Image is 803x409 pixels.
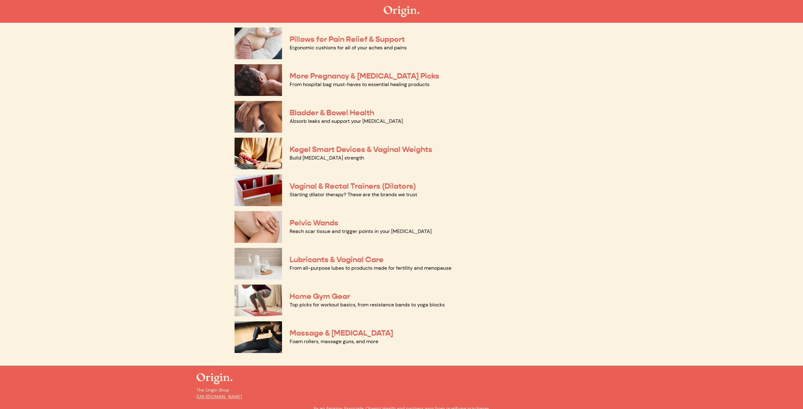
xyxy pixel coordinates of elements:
img: Pillows for Pain Relief & Support [235,28,282,59]
a: Reach scar tissue and trigger points in your [MEDICAL_DATA] [290,228,432,235]
a: Pelvic Wands [290,218,338,228]
img: Home Gym Gear [235,285,282,316]
a: More Pregnancy & [MEDICAL_DATA] Picks [290,71,439,81]
a: Top picks for workout basics, from resistance bands to yoga blocks [290,301,445,308]
img: Pelvic Wands [235,211,282,243]
a: [URL][DOMAIN_NAME] [197,394,242,400]
img: Massage & Myofascial Release [235,321,282,353]
a: Lubricants & Vaginal Care [290,255,384,264]
img: More Pregnancy & Postpartum Picks [235,64,282,96]
img: The Origin Shop [384,6,419,17]
a: Starting dilator therapy? These are the brands we trust [290,191,417,198]
img: The Origin Shop [197,373,232,384]
p: The Origin Shop [197,387,607,400]
img: Lubricants & Vaginal Care [235,248,282,280]
a: Massage & [MEDICAL_DATA] [290,328,393,338]
a: Bladder & Bowel Health [290,108,374,117]
a: Ergonomic cushions for all of your aches and pains [290,44,407,51]
a: Foam rollers, massage guns, and more [290,338,378,345]
a: Absorb leaks and support your [MEDICAL_DATA] [290,118,403,124]
a: From hospital bag must-haves to essential healing products [290,81,430,88]
a: Vaginal & Rectal Trainers (Dilators) [290,181,416,191]
a: Home Gym Gear [290,292,350,301]
img: Kegel Smart Devices & Vaginal Weights [235,138,282,169]
img: Vaginal & Rectal Trainers (Dilators) [235,174,282,206]
a: Kegel Smart Devices & Vaginal Weights [290,145,432,154]
img: Bladder & Bowel Health [235,101,282,133]
a: From all-purpose lubes to products made for fertility and menopause [290,265,451,271]
a: Pillows for Pain Relief & Support [290,35,405,44]
a: Build [MEDICAL_DATA] strength [290,154,364,161]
